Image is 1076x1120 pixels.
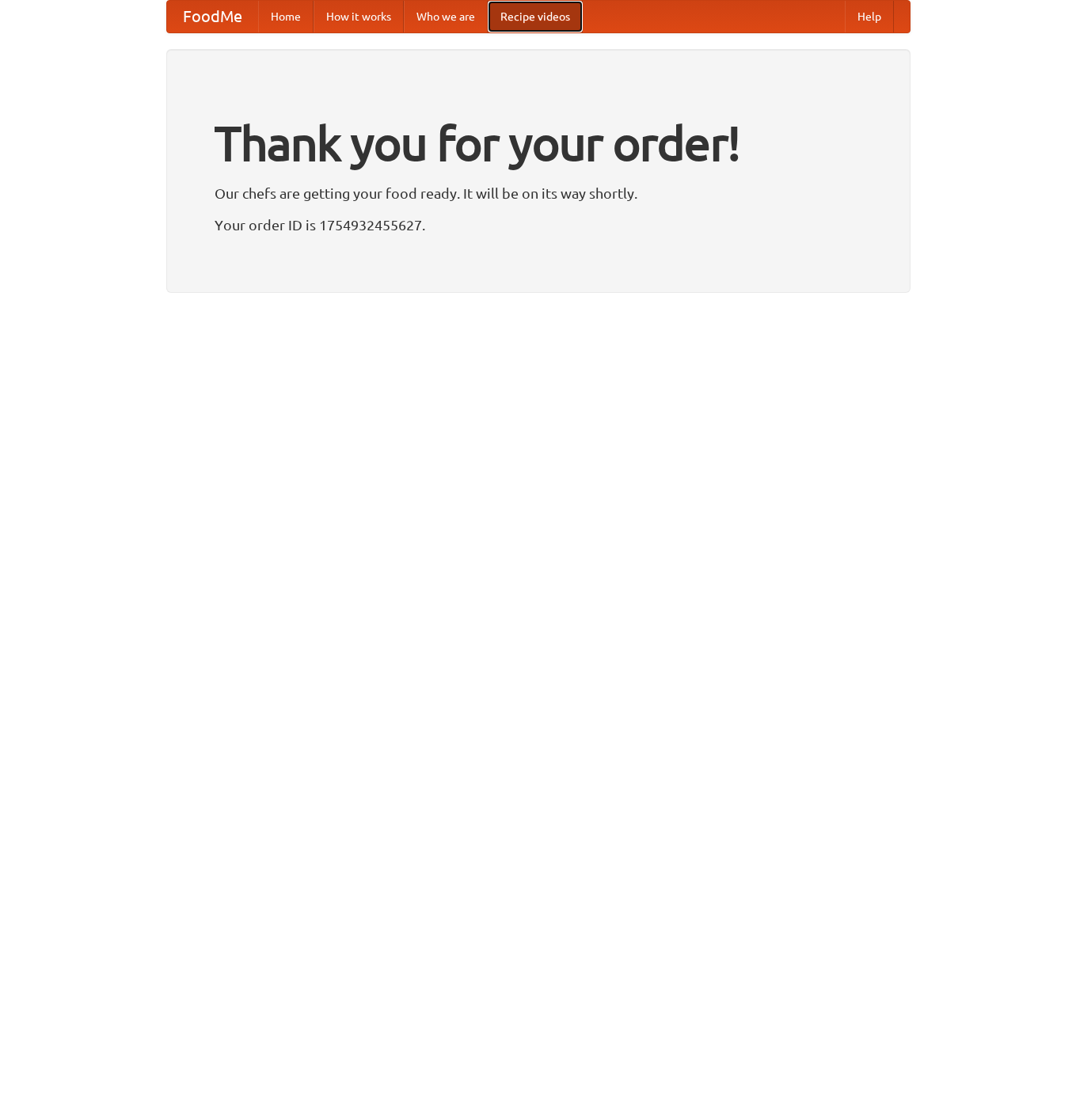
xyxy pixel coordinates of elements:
[215,181,862,205] p: Our chefs are getting your food ready. It will be on its way shortly.
[258,1,314,32] a: Home
[215,105,862,181] h1: Thank you for your order!
[167,1,258,32] a: FoodMe
[488,1,583,32] a: Recipe videos
[845,1,894,32] a: Help
[404,1,488,32] a: Who we are
[215,213,862,237] p: Your order ID is 1754932455627.
[314,1,404,32] a: How it works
